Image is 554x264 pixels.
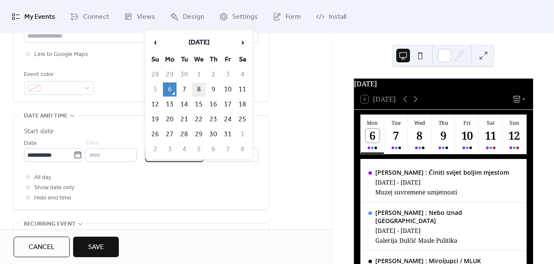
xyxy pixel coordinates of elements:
[148,112,162,126] td: 19
[329,10,346,23] span: Install
[389,129,403,143] div: 7
[177,127,191,141] td: 28
[163,33,235,52] th: [DATE]
[206,127,220,141] td: 30
[236,82,249,97] td: 11
[221,97,235,111] td: 17
[236,142,249,156] td: 8
[206,97,220,111] td: 16
[148,53,162,67] th: Su
[29,242,55,252] span: Cancel
[375,178,509,186] div: [DATE] - [DATE]
[83,10,109,23] span: Connect
[387,119,405,126] div: Tue
[375,168,509,176] div: [PERSON_NAME] : Činiti svijet boljim mjestom
[206,82,220,97] td: 9
[177,82,191,97] td: 7
[137,10,155,23] span: Views
[458,119,476,126] div: Fri
[148,67,162,82] td: 28
[206,67,220,82] td: 2
[221,127,235,141] td: 31
[479,115,502,154] button: Sat11
[503,115,526,154] button: Sun12
[163,82,177,97] td: 6
[177,97,191,111] td: 14
[34,50,88,60] span: Link to Google Maps
[73,237,119,257] button: Save
[375,208,518,225] div: [PERSON_NAME] : Nebo iznad [GEOGRAPHIC_DATA]
[192,142,206,156] td: 5
[14,237,70,257] button: Cancel
[375,188,509,196] div: Muzej suvremene umjetnosti
[34,173,51,183] span: All day
[375,226,518,235] div: [DATE] - [DATE]
[163,67,177,82] td: 29
[206,112,220,126] td: 23
[505,119,524,126] div: Sun
[192,67,206,82] td: 1
[24,10,55,23] span: My Events
[192,53,206,67] th: We
[410,119,429,126] div: Wed
[236,34,249,51] span: ›
[361,115,384,154] button: Mon6
[163,127,177,141] td: 27
[192,112,206,126] td: 22
[481,119,500,126] div: Sat
[177,142,191,156] td: 4
[177,53,191,67] th: Tu
[460,129,474,143] div: 10
[24,138,37,149] span: Date
[24,126,54,137] div: Start date
[507,129,522,143] div: 12
[236,112,249,126] td: 25
[266,3,307,29] a: Form
[309,3,353,29] a: Install
[148,127,162,141] td: 26
[183,10,204,23] span: Design
[163,97,177,111] td: 13
[148,142,162,156] td: 2
[5,3,62,29] a: My Events
[118,3,162,29] a: Views
[221,67,235,82] td: 3
[236,127,249,141] td: 1
[221,112,235,126] td: 24
[413,129,427,143] div: 8
[24,70,92,80] div: Event color
[24,219,76,229] span: Recurring event
[363,119,382,126] div: Mon
[206,53,220,67] th: Th
[436,129,451,143] div: 9
[24,111,68,121] span: Date and time
[206,142,220,156] td: 6
[408,115,431,154] button: Wed8
[375,236,518,244] div: Galerija Dulčić Masle Pulitika
[163,142,177,156] td: 3
[163,112,177,126] td: 20
[85,138,99,149] span: Time
[34,193,71,203] span: Hide end time
[221,53,235,67] th: Fr
[177,112,191,126] td: 21
[236,67,249,82] td: 4
[148,97,162,111] td: 12
[221,82,235,97] td: 10
[455,115,479,154] button: Fri10
[365,129,380,143] div: 6
[149,34,162,51] span: ‹
[236,97,249,111] td: 18
[163,53,177,67] th: Mo
[221,142,235,156] td: 7
[354,79,533,89] div: [DATE]
[232,10,258,23] span: Settings
[286,10,301,23] span: Form
[64,3,115,29] a: Connect
[384,115,408,154] button: Tue7
[434,119,453,126] div: Thu
[213,3,264,29] a: Settings
[164,3,211,29] a: Design
[192,97,206,111] td: 15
